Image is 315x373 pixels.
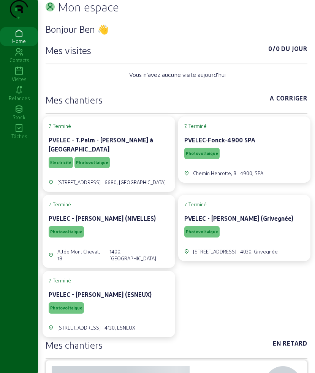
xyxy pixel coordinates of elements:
cam-card-title: PVELEC - T.Palm - [PERSON_NAME] à [GEOGRAPHIC_DATA] [49,136,153,153]
span: 0/0 [268,44,280,56]
div: [STREET_ADDRESS] [193,248,236,255]
div: 4900, SPA [240,170,263,177]
span: Electricité [50,160,71,165]
cam-card-title: PVELEC - [PERSON_NAME] (NIVELLES) [49,215,156,222]
span: Photovoltaique [50,305,82,311]
h3: Mes chantiers [46,94,103,106]
cam-card-tag: 7. Terminé [184,123,305,129]
div: 6680, [GEOGRAPHIC_DATA] [104,179,166,186]
h3: Bonjour Ben 👋 [46,23,307,35]
cam-card-tag: 7. Terminé [49,123,169,129]
cam-card-tag: 7. Terminé [49,201,169,208]
span: A corriger [270,94,307,106]
div: [STREET_ADDRESS] [57,179,101,186]
h3: Mes chantiers [46,339,103,351]
span: Vous n'avez aucune visite aujourd'hui [129,70,226,79]
div: Chemin Henrotte, 8 [193,170,236,177]
span: Du jour [281,44,307,56]
span: Photovoltaique [186,151,218,156]
cam-card-tag: 7. Terminé [184,201,305,208]
div: 1400, [GEOGRAPHIC_DATA] [109,248,169,262]
div: 4130, ESNEUX [104,324,135,331]
h3: Mes visites [46,44,91,56]
cam-card-title: PVELEC-Fonck-4900 SPA [184,136,255,143]
cam-card-title: PVELEC - [PERSON_NAME] (ESNEUX) [49,291,152,298]
div: 4030, Grivegnée [240,248,278,255]
span: En retard [273,339,307,351]
span: Photovoltaique [50,229,82,234]
span: Photovoltaique [76,160,108,165]
span: Photovoltaique [186,229,218,234]
cam-card-tag: 7. Terminé [49,277,169,284]
div: Allée Mont Cheval, 18 [57,248,106,262]
cam-card-title: PVELEC - [PERSON_NAME] (Grivegnée) [184,215,293,222]
div: [STREET_ADDRESS] [57,324,101,331]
